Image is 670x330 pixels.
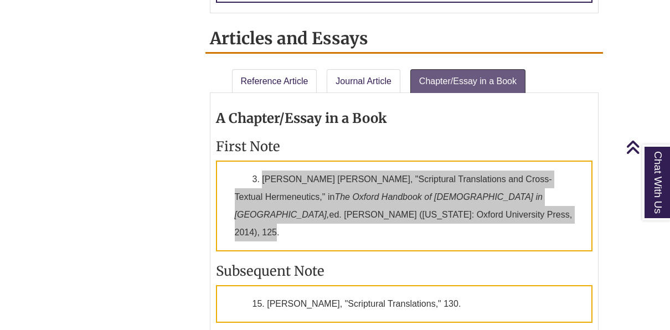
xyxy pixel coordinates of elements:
[235,192,543,219] em: The Oxford Handbook of [DEMOGRAPHIC_DATA] in [GEOGRAPHIC_DATA],
[216,161,593,251] p: 3. [PERSON_NAME] [PERSON_NAME], "Scriptural Translations and Cross-Textual Hermeneutics," in ed. ...
[216,110,387,127] strong: A Chapter/Essay in a Book
[216,262,593,280] h3: Subsequent Note
[216,138,593,155] h3: First Note
[327,69,400,94] a: Journal Article
[205,24,604,54] h2: Articles and Essays
[626,140,667,154] a: Back to Top
[232,69,317,94] a: Reference Article
[410,69,525,94] a: Chapter/Essay in a Book
[216,285,593,323] p: 15. [PERSON_NAME], "Scriptural Translations," 130.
